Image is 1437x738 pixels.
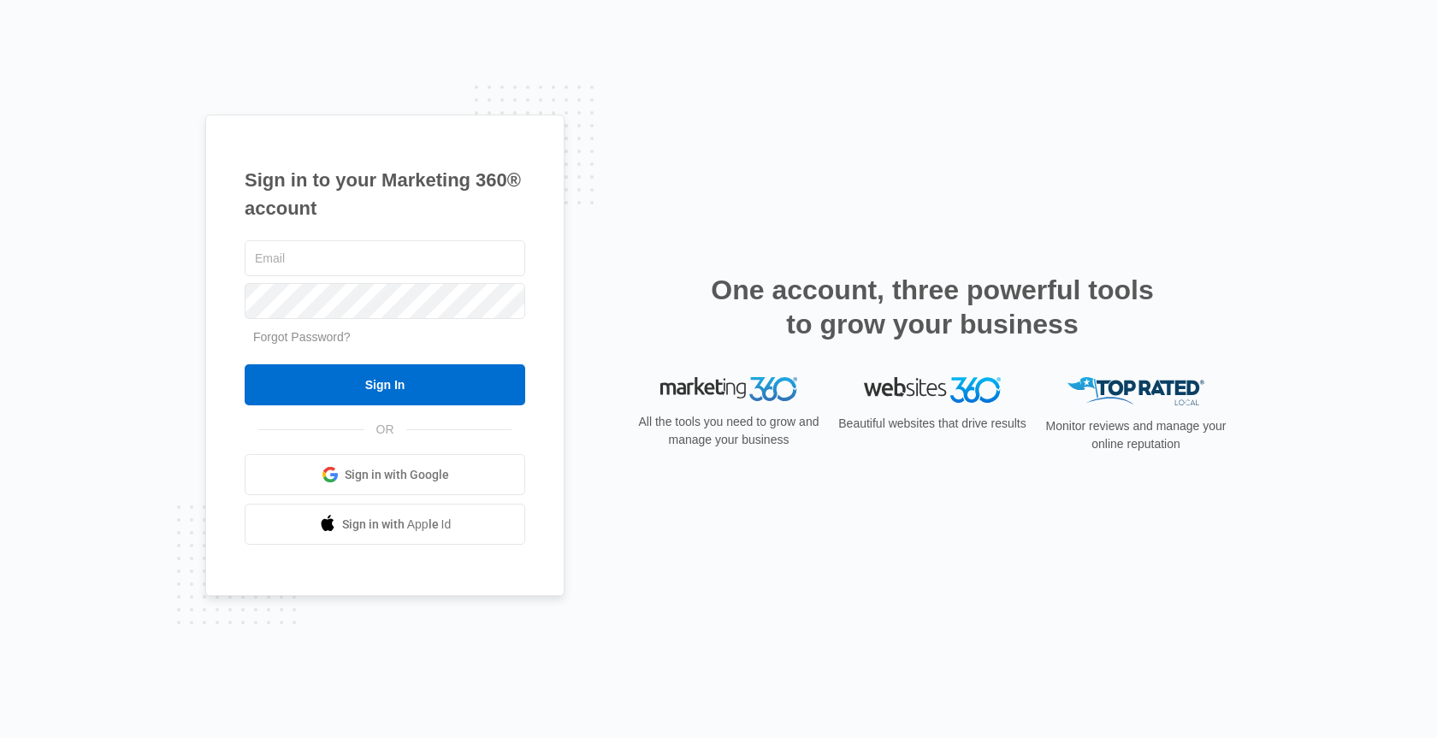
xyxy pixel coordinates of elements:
img: Websites 360 [864,377,1001,402]
a: Forgot Password? [253,330,351,344]
img: Top Rated Local [1067,377,1204,405]
h2: One account, three powerful tools to grow your business [706,273,1159,341]
input: Email [245,240,525,276]
a: Sign in with Google [245,454,525,495]
span: Sign in with Apple Id [342,516,452,534]
img: Marketing 360 [660,377,797,401]
p: All the tools you need to grow and manage your business [633,413,825,449]
span: Sign in with Google [345,466,449,484]
p: Beautiful websites that drive results [837,415,1028,433]
a: Sign in with Apple Id [245,504,525,545]
p: Monitor reviews and manage your online reputation [1040,417,1232,453]
input: Sign In [245,364,525,405]
span: OR [364,421,406,439]
h1: Sign in to your Marketing 360® account [245,166,525,222]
